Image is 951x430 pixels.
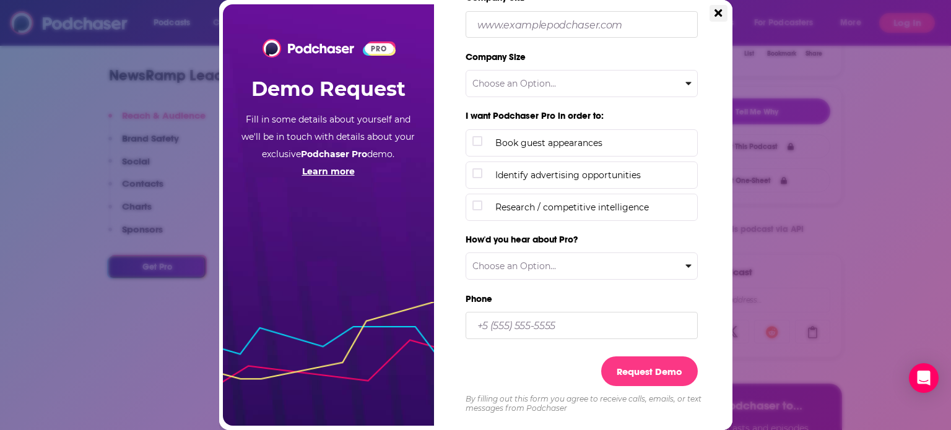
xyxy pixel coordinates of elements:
a: Podchaser - Follow, Share and Rate Podcasts [263,41,355,53]
label: I want Podchaser Pro in order to: [466,105,704,129]
span: Identify advertising opportunities [495,168,691,182]
img: Podchaser - Follow, Share and Rate Podcasts [263,39,355,58]
span: Research / competitive intelligence [495,200,691,214]
a: Podchaser Logo PRO [263,39,394,58]
button: Request Demo [601,356,698,386]
span: Book guest appearances [495,136,691,150]
button: Close [710,5,727,22]
b: Podchaser Pro [301,148,367,160]
input: www.examplepodchaser.com [466,11,698,38]
span: PRO [365,43,394,54]
p: Fill in some details about yourself and we'll be in touch with details about your exclusive demo. [241,111,415,180]
label: Phone [466,288,698,312]
a: Learn more [302,166,355,177]
h2: Demo Request [251,67,406,111]
input: +5 (555) 555-5555 [466,312,698,338]
label: Company Size [466,46,698,70]
div: By filling out this form you agree to receive calls, emails, or text messages from Podchaser [466,394,704,413]
label: How'd you hear about Pro? [466,228,704,252]
div: Open Intercom Messenger [909,363,939,393]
